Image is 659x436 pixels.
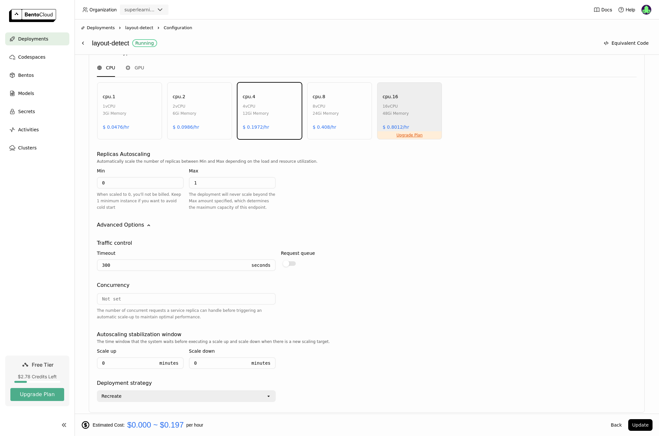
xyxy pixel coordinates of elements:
[601,7,612,13] span: Docs
[103,103,126,110] div: 1 vCPU
[156,25,161,30] svg: Right
[237,82,302,139] div: cpu.44vCPU12Gi Memory$ 0.1972/hr
[97,221,637,229] div: Advanced Options
[9,9,56,22] img: logo
[383,93,398,100] div: cpu.16
[313,103,339,110] div: 8 vCPU
[173,93,185,100] div: cpu.2
[266,394,271,399] svg: open
[81,25,115,31] div: Deployments
[18,89,34,97] span: Models
[103,124,129,131] div: $ 0.0476/hr
[5,105,69,118] a: Secrets
[117,25,122,30] svg: Right
[32,361,53,368] span: Free Tier
[383,124,409,131] div: $ 0.8012/hr
[135,41,154,46] div: Running
[10,388,64,401] button: Upgrade Plan
[5,141,69,154] a: Clusters
[97,331,181,338] div: Autoscaling stabilization window
[97,221,144,229] div: Advanced Options
[81,420,604,430] div: Estimated Cost: per hour
[156,7,156,13] input: Selected superlearning.
[383,103,409,110] div: 16 vCPU
[155,358,179,368] div: Minutes
[97,191,184,211] div: When scaled to 0, you'll not be billed. Keep 1 minimum instance if you want to avoid cold start
[97,150,150,158] div: Replicas Autoscaling
[97,239,132,247] div: Traffic control
[103,93,115,100] div: cpu.1
[97,250,115,257] div: Timeout
[18,108,35,115] span: Secrets
[173,103,196,110] div: 2 vCPU
[18,71,34,79] span: Bentos
[313,93,325,100] div: cpu.8
[97,379,152,387] div: Deployment strategy
[97,82,162,139] div: cpu.11vCPU3Gi Memory$ 0.0476/hr
[313,124,336,131] div: $ 0.408/hr
[281,250,315,257] div: Request queue
[618,6,635,13] div: Help
[97,167,105,174] div: Min
[92,37,596,49] div: layout-detect
[87,25,115,31] span: Deployments
[5,69,69,82] a: Bentos
[642,5,651,15] img: Jiwon Park
[164,25,192,31] span: Configuration
[377,82,442,139] div: Upgrade Plancpu.1616vCPU48Gi Memory$ 0.8012/hr
[10,374,64,380] div: $2.78 Credits Left
[98,294,275,304] input: Not set
[18,35,48,43] span: Deployments
[5,87,69,100] a: Models
[89,7,117,13] span: Organization
[5,356,69,406] a: Free Tier$2.78 Credits LeftUpgrade Plan
[145,222,152,229] svg: Down
[243,110,269,117] div: 12Gi Memory
[106,65,115,71] span: CPU
[243,93,255,100] div: cpu.4
[173,110,196,117] div: 6Gi Memory
[81,25,653,31] nav: Breadcrumbs navigation
[97,338,637,345] div: The time window that the system waits before executing a scale up and scale down when there is a ...
[307,82,372,139] div: cpu.88vCPU24Gi Memory$ 0.408/hr
[189,167,198,174] div: Max
[247,260,271,270] div: Seconds
[127,420,184,430] span: $0.000 ~ $0.197
[18,53,45,61] span: Codespaces
[18,126,39,134] span: Activities
[18,144,37,152] span: Clusters
[600,37,653,49] button: Equivalent Code
[397,133,423,138] a: Upgrade Plan
[607,419,626,431] button: Back
[5,51,69,64] a: Codespaces
[383,110,409,117] div: 48Gi Memory
[173,124,199,131] div: $ 0.0986/hr
[626,7,635,13] span: Help
[247,358,271,368] div: Minutes
[189,191,276,211] div: The deployment will never scale beyond the Max amount specified, which determines the maximum cap...
[124,6,155,13] div: superlearning
[189,348,215,355] div: Scale down
[97,158,637,165] div: Automatically scale the number of replicas between Min and Max depending on the load and resource...
[97,281,130,289] div: Concurrency
[125,25,153,31] span: layout-detect
[101,393,121,399] div: Recreate
[103,110,126,117] div: 3Gi Memory
[97,307,276,320] div: The number of concurrent requests a service replica can handle before triggering an automatic sca...
[5,123,69,136] a: Activities
[97,348,116,355] div: Scale up
[243,103,269,110] div: 4 vCPU
[243,124,269,131] div: $ 0.1972/hr
[313,110,339,117] div: 24Gi Memory
[134,65,144,71] span: GPU
[628,419,653,431] button: Update
[594,6,612,13] a: Docs
[167,82,232,139] div: cpu.22vCPU6Gi Memory$ 0.0986/hr
[5,32,69,45] a: Deployments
